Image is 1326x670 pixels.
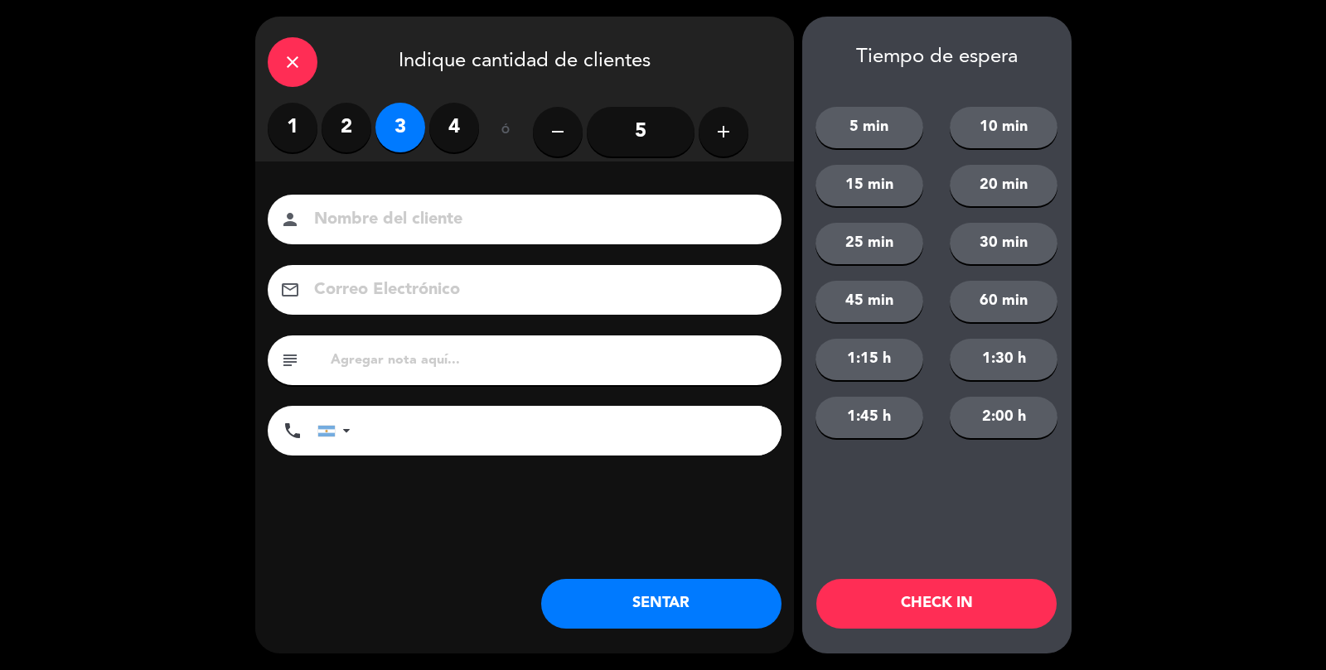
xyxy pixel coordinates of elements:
[268,103,317,152] label: 1
[312,276,760,305] input: Correo Electrónico
[950,107,1057,148] button: 10 min
[548,122,568,142] i: remove
[950,165,1057,206] button: 20 min
[815,281,923,322] button: 45 min
[815,397,923,438] button: 1:45 h
[950,339,1057,380] button: 1:30 h
[318,407,356,455] div: Argentina: +54
[815,165,923,206] button: 15 min
[802,46,1072,70] div: Tiempo de espera
[283,52,302,72] i: close
[950,281,1057,322] button: 60 min
[255,17,794,103] div: Indique cantidad de clientes
[815,339,923,380] button: 1:15 h
[815,107,923,148] button: 5 min
[429,103,479,152] label: 4
[322,103,371,152] label: 2
[479,103,533,161] div: ó
[283,421,302,441] i: phone
[280,280,300,300] i: email
[280,350,300,370] i: subject
[329,349,769,372] input: Agregar nota aquí...
[280,210,300,229] i: person
[950,223,1057,264] button: 30 min
[699,107,748,157] button: add
[815,223,923,264] button: 25 min
[714,122,733,142] i: add
[533,107,583,157] button: remove
[541,579,782,629] button: SENTAR
[312,205,760,234] input: Nombre del cliente
[375,103,425,152] label: 3
[816,579,1057,629] button: CHECK IN
[950,397,1057,438] button: 2:00 h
